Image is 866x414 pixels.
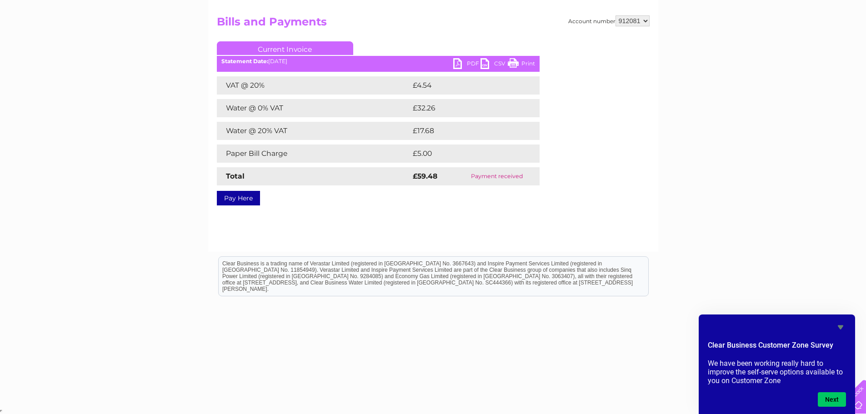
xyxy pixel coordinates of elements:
button: Next question [818,392,846,407]
a: CSV [481,58,508,71]
a: 0333 014 3131 [695,5,757,16]
td: Water @ 20% VAT [217,122,410,140]
b: Statement Date: [221,58,268,65]
img: logo.png [30,24,77,51]
a: Current Invoice [217,41,353,55]
a: Print [508,58,535,71]
a: Contact [806,39,828,45]
td: Paper Bill Charge [217,145,410,163]
td: £32.26 [410,99,521,117]
td: £5.00 [410,145,519,163]
button: Hide survey [835,322,846,333]
a: PDF [453,58,481,71]
a: Log out [836,39,857,45]
strong: Total [226,172,245,180]
h2: Clear Business Customer Zone Survey [708,340,846,355]
div: Clear Business Customer Zone Survey [708,322,846,407]
strong: £59.48 [413,172,437,180]
td: Water @ 0% VAT [217,99,410,117]
a: Telecoms [754,39,781,45]
td: Payment received [454,167,539,185]
a: Pay Here [217,191,260,205]
div: [DATE] [217,58,540,65]
h2: Bills and Payments [217,15,650,33]
td: £4.54 [410,76,518,95]
a: Blog [787,39,800,45]
a: Energy [729,39,749,45]
td: £17.68 [410,122,521,140]
a: Water [706,39,723,45]
div: Account number [568,15,650,26]
div: Clear Business is a trading name of Verastar Limited (registered in [GEOGRAPHIC_DATA] No. 3667643... [219,5,648,44]
p: We have been working really hard to improve the self-serve options available to you on Customer Zone [708,359,846,385]
td: VAT @ 20% [217,76,410,95]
